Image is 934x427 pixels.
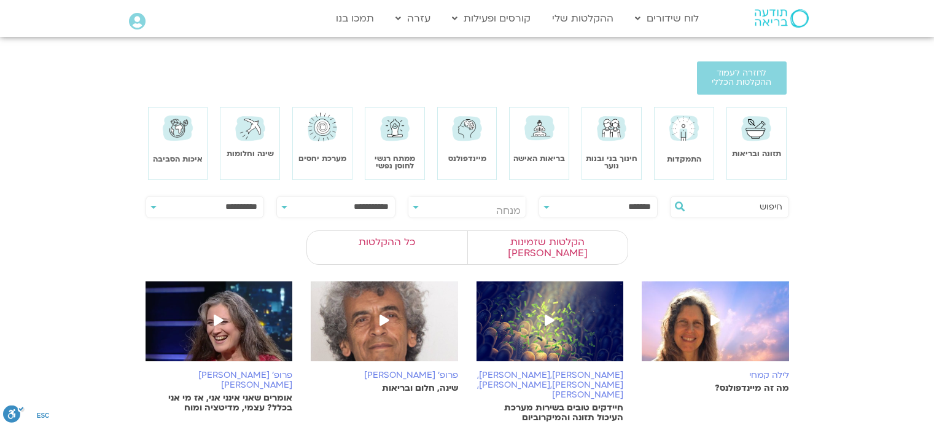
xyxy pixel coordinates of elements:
[153,154,203,164] a: איכות הסביבה
[146,281,293,413] a: פרופ' [PERSON_NAME][PERSON_NAME] אומרים שאני אינני אני, אז מי אני בכלל? עצמי, מדיטציה ומוח
[477,403,624,423] p: חיידקים טובים בשירות מערכת העיכול תזונה והמיקרוביום
[448,154,486,163] a: מיינדפולנס
[446,7,537,30] a: קורסים ופעילות
[642,281,789,393] a: לילה קמחי מה זה מיינדפולנס?
[586,154,637,170] a: חינוך בני ובנות נוער
[642,281,789,374] img: %D7%9E%D7%99%D7%99%D7%A0%D7%93%D7%A4%D7%95%D7%9C%D7%A0%D7%A1.jpg
[146,281,293,374] img: %D7%90%D7%91%D7%99%D7%91%D7%94.png
[477,370,624,400] h6: [PERSON_NAME],[PERSON_NAME],[PERSON_NAME],[PERSON_NAME],[PERSON_NAME]
[697,61,787,95] a: לחזרה לעמוד ההקלטות הכללי
[389,7,437,30] a: עזרה
[146,393,293,413] p: אומרים שאני אינני אני, אז מי אני בכלל? עצמי, מדיטציה ומוח
[298,154,346,163] a: מערכת יחסים
[667,154,701,164] a: התמקדות
[330,7,380,30] a: תמכו בנו
[146,370,293,390] h6: פרופ' [PERSON_NAME][PERSON_NAME]
[307,230,467,254] label: כל ההקלטות
[311,370,458,380] h6: פרופ׳ [PERSON_NAME]
[712,69,772,87] span: לחזרה לעמוד ההקלטות הכללי
[755,9,809,28] img: תודעה בריאה
[732,149,781,159] a: תזונה ובריאות
[689,197,782,217] input: חיפוש
[513,154,565,163] a: בריאות האישה
[629,7,705,30] a: לוח שידורים
[477,281,624,374] img: Untitled-design-8.png
[642,370,789,380] h6: לילה קמחי
[311,281,458,374] img: %D7%A4%D7%A8%D7%95%D7%A4%D7%B3-%D7%90%D7%91%D7%A9%D7%9C%D7%95%D7%9D-%D7%90%D7%9C%D7%99%D7%A6%D7%9...
[546,7,620,30] a: ההקלטות שלי
[311,281,458,393] a: פרופ׳ [PERSON_NAME] שינה, חלום ובריאות
[227,149,274,159] a: שינה וחלומות
[375,154,415,170] a: ממתח רגשי לחוסן נפשי
[311,383,458,393] p: שינה, חלום ובריאות
[467,230,628,265] label: הקלטות שזמינות [PERSON_NAME]
[642,383,789,393] p: מה זה מיינדפולנס?
[477,281,624,423] a: [PERSON_NAME],[PERSON_NAME],[PERSON_NAME],[PERSON_NAME],[PERSON_NAME] חיידקים טובים בשירות מערכת ...
[496,204,521,217] span: מנחה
